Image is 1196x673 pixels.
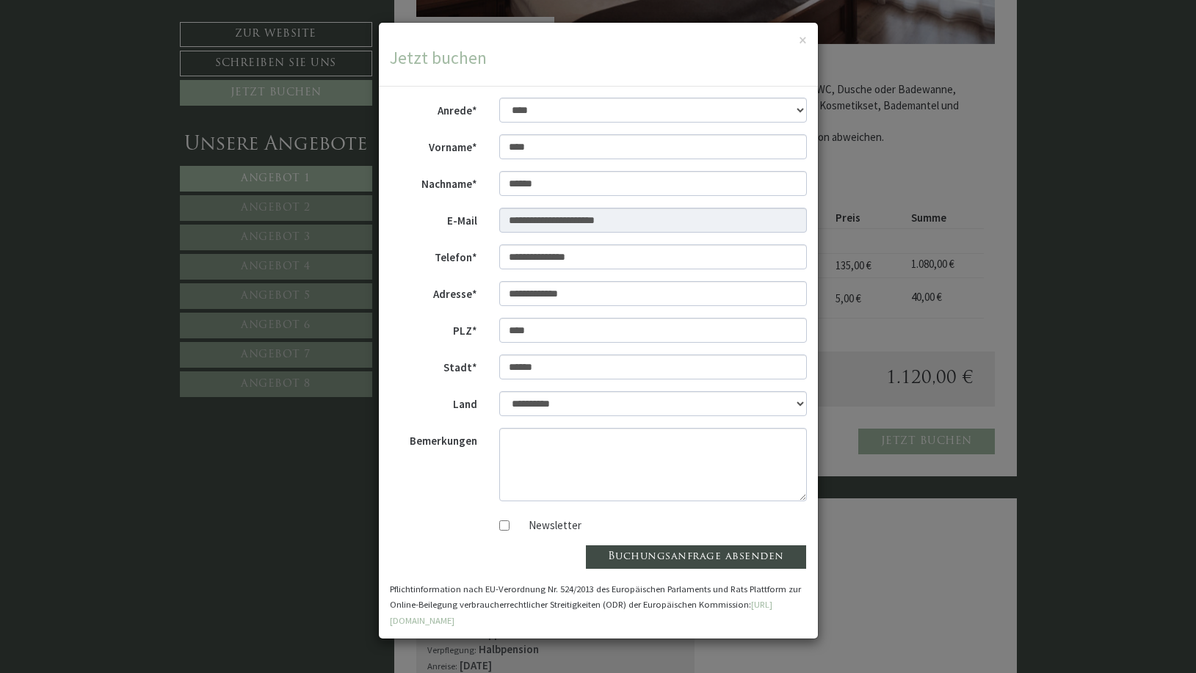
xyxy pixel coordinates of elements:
[22,42,209,53] div: Montis – Active Nature Spa
[22,68,209,78] small: 12:18
[799,32,807,48] button: ×
[585,545,807,570] button: Buchungsanfrage absenden
[390,598,772,625] a: [URL][DOMAIN_NAME]
[379,171,489,192] label: Nachname*
[379,98,489,118] label: Anrede*
[379,281,489,302] label: Adresse*
[483,387,579,412] button: Senden
[379,208,489,228] label: E-Mail
[390,48,807,68] h3: Jetzt buchen
[379,354,489,375] label: Stadt*
[514,517,581,533] label: Newsletter
[11,39,217,81] div: Guten Tag, wie können wir Ihnen helfen?
[379,428,489,448] label: Bemerkungen
[390,583,801,626] small: Pflichtinformation nach EU-Verordnung Nr. 524/2013 des Europäischen Parlaments und Rats Plattform...
[379,244,489,265] label: Telefon*
[379,134,489,155] label: Vorname*
[379,391,489,412] label: Land
[265,11,314,34] div: [DATE]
